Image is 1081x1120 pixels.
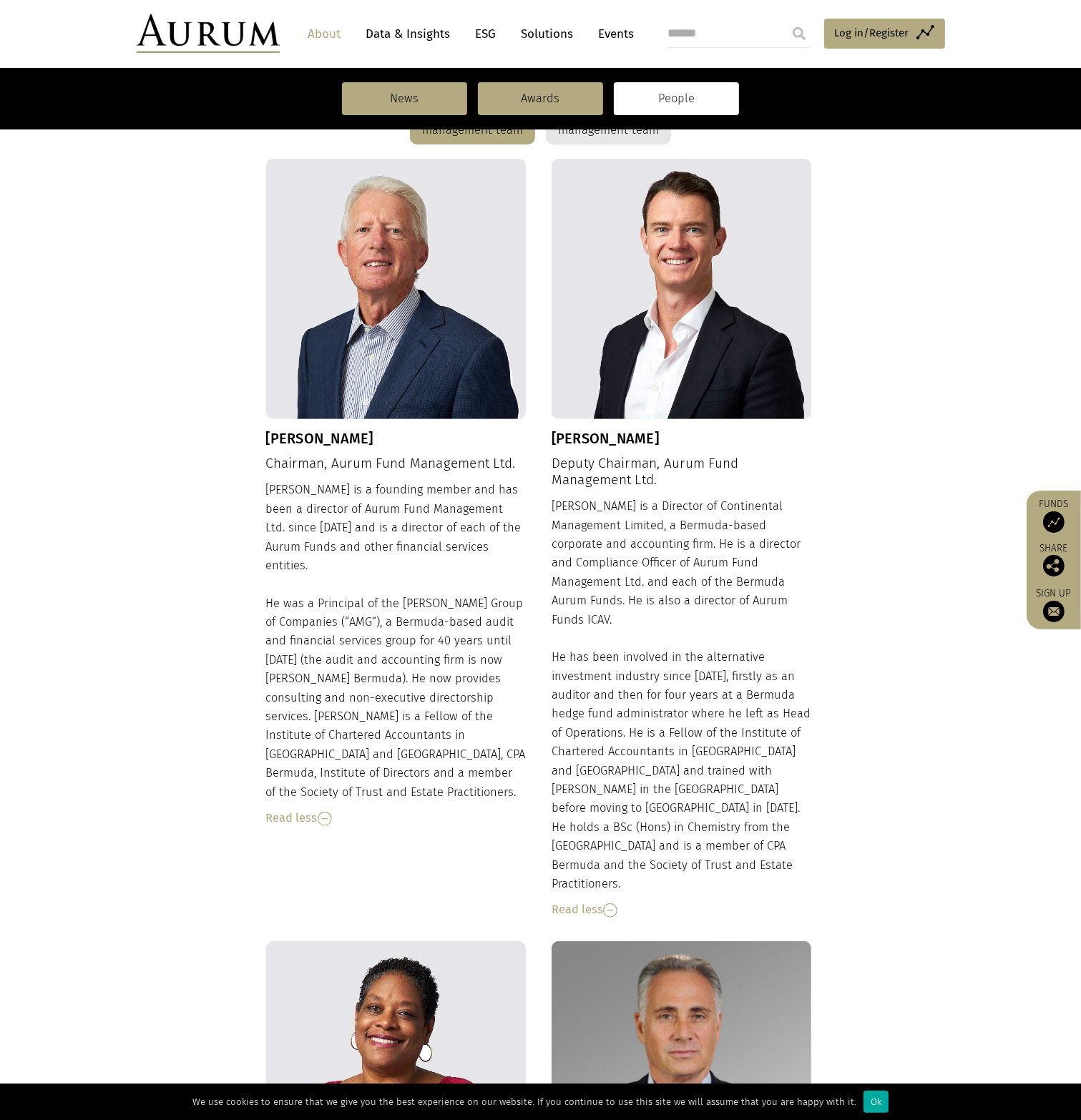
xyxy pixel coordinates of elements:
[864,1091,889,1113] div: Ok
[514,21,581,47] a: Solutions
[614,82,739,115] a: People
[137,14,280,53] img: Aurum
[266,456,527,472] h4: Chairman, Aurum Fund Management Ltd.
[478,82,603,115] a: Awards
[359,21,458,47] a: Data & Insights
[266,481,527,827] div: [PERSON_NAME] is a founding member and has been a director of Aurum Fund Management Ltd. since [D...
[552,497,812,920] div: [PERSON_NAME] is a Director of Continental Management Limited, a Bermuda-based corporate and acco...
[1043,601,1065,622] img: Sign up to our newsletter
[469,21,504,47] a: ESG
[552,456,812,488] h4: Deputy Chairman, Aurum Fund Management Ltd.
[1043,511,1065,533] img: Access Funds
[1043,555,1065,576] img: Share this post
[266,430,527,447] h3: [PERSON_NAME]
[1034,544,1074,576] div: Share
[266,809,527,827] div: Read less
[301,21,348,47] a: About
[552,430,812,447] h3: [PERSON_NAME]
[1034,587,1074,622] a: Sign up
[342,82,467,115] a: News
[592,21,635,47] a: Events
[785,19,813,48] input: Submit
[318,812,332,826] img: Read Less
[603,903,617,918] img: Read Less
[824,19,945,49] a: Log in/Register
[1034,498,1074,533] a: Funds
[835,24,909,41] span: Log in/Register
[552,900,812,919] div: Read less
